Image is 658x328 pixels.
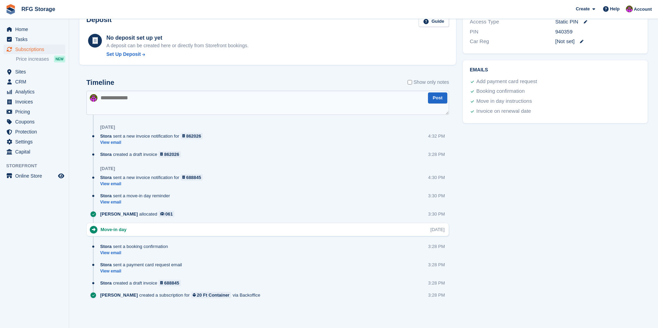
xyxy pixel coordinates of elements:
[159,211,174,217] a: 061
[3,77,65,87] a: menu
[100,174,206,181] div: sent a new invoice notification for
[476,78,537,86] div: Add payment card request
[15,97,57,107] span: Invoices
[15,44,57,54] span: Subscriptions
[86,79,114,87] h2: Timeline
[100,192,112,199] span: Stora
[15,24,57,34] span: Home
[15,137,57,147] span: Settings
[3,107,65,117] a: menu
[16,55,65,63] a: Price increases NEW
[191,292,231,298] a: 20 Ft Container
[15,147,57,157] span: Capital
[164,151,179,158] div: 862026
[100,292,264,298] div: created a subscription for via Backoffice
[576,6,590,12] span: Create
[428,211,445,217] div: 3:30 PM
[3,67,65,77] a: menu
[181,133,203,139] a: 862026
[3,171,65,181] a: menu
[3,137,65,147] a: menu
[3,117,65,127] a: menu
[100,261,185,268] div: sent a payment card request email
[19,3,58,15] a: RFG Storage
[159,280,181,286] a: 688845
[634,6,652,13] span: Account
[100,166,115,171] div: [DATE]
[476,97,532,106] div: Move in day instructions
[100,199,173,205] a: View email
[181,174,203,181] a: 688845
[159,151,181,158] a: 862026
[428,174,445,181] div: 4:30 PM
[428,243,445,250] div: 3:28 PM
[408,79,449,86] label: Show only notes
[90,94,97,102] img: Laura Lawson
[476,87,525,96] div: Booking confirmation
[15,171,57,181] span: Online Store
[15,87,57,97] span: Analytics
[470,28,555,36] div: PIN
[15,77,57,87] span: CRM
[610,6,620,12] span: Help
[101,226,130,233] div: Move-in day
[555,38,641,46] div: [Not set]
[186,174,201,181] div: 688845
[100,261,112,268] span: Stora
[15,127,57,137] span: Protection
[555,18,641,26] div: Static PIN
[430,226,445,233] div: [DATE]
[470,38,555,46] div: Car Reg
[100,211,138,217] span: [PERSON_NAME]
[3,97,65,107] a: menu
[3,44,65,54] a: menu
[106,42,249,49] p: A deposit can be created here or directly from Storefront bookings.
[100,211,178,217] div: allocated
[100,192,173,199] div: sent a move-in day reminder
[6,4,16,14] img: stora-icon-8386f47178a22dfd0bd8f6a31ec36ba5ce8667c1dd55bd0f319d3a0aa187defe.svg
[3,87,65,97] a: menu
[100,133,112,139] span: Stora
[428,133,445,139] div: 4:32 PM
[100,280,112,286] span: Stora
[476,107,531,116] div: Invoice on renewal date
[408,79,412,86] input: Show only notes
[626,6,633,12] img: Laura Lawson
[165,211,173,217] div: 061
[419,16,449,27] a: Guide
[428,292,445,298] div: 3:28 PM
[100,151,184,158] div: created a draft invoice
[100,268,185,274] a: View email
[100,174,112,181] span: Stora
[3,147,65,157] a: menu
[428,151,445,158] div: 3:28 PM
[100,181,206,187] a: View email
[3,127,65,137] a: menu
[100,243,171,250] div: sent a booking confirmation
[100,125,115,130] div: [DATE]
[100,140,206,146] a: View email
[3,24,65,34] a: menu
[164,280,179,286] div: 688845
[428,280,445,286] div: 3:28 PM
[15,107,57,117] span: Pricing
[100,250,171,256] a: View email
[428,192,445,199] div: 3:30 PM
[15,34,57,44] span: Tasks
[470,18,555,26] div: Access Type
[555,28,641,36] div: 940359
[106,51,141,58] div: Set Up Deposit
[100,151,112,158] span: Stora
[100,243,112,250] span: Stora
[15,117,57,127] span: Coupons
[100,133,206,139] div: sent a new invoice notification for
[106,34,249,42] div: No deposit set up yet
[186,133,201,139] div: 862026
[15,67,57,77] span: Sites
[428,261,445,268] div: 3:28 PM
[470,67,641,73] h2: Emails
[54,56,65,62] div: NEW
[106,51,249,58] a: Set Up Deposit
[197,292,230,298] div: 20 Ft Container
[16,56,49,62] span: Price increases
